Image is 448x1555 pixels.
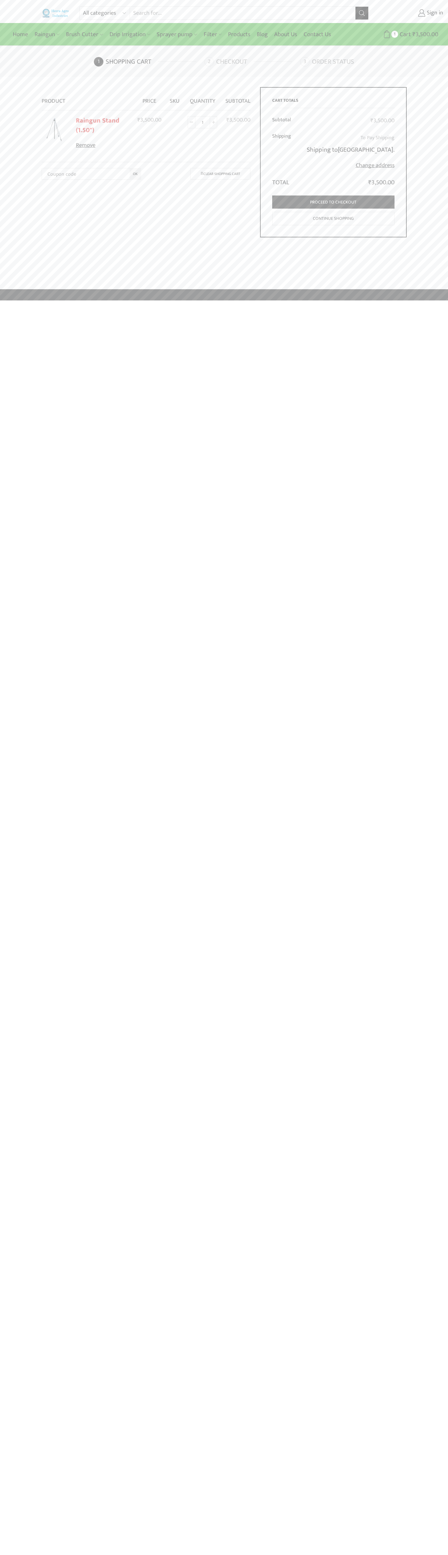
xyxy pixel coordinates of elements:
th: Price [133,87,166,110]
a: Products [225,27,254,42]
bdi: 3,500.00 [368,177,395,188]
a: Home [10,27,31,42]
strong: [GEOGRAPHIC_DATA] [338,144,393,155]
input: Search for... [130,7,355,20]
h2: Cart totals [272,98,395,108]
a: Change address [356,161,395,170]
th: Quantity [183,87,221,110]
a: About Us [271,27,300,42]
bdi: 3,500.00 [226,115,250,125]
span: ₹ [412,29,416,39]
a: Remove [76,141,129,150]
th: Subtotal [272,113,296,129]
a: Contact Us [300,27,334,42]
input: Coupon code [42,168,141,180]
input: Product quantity [195,116,210,128]
a: 1 Cart ₹3,500.00 [375,28,438,40]
a: Sign in [378,7,443,19]
a: Continue shopping [272,212,395,226]
img: Rain Gun Stand 1.5 [42,117,67,143]
a: Checkout [204,57,298,67]
a: Drip Irrigation [106,27,153,42]
span: ₹ [371,116,373,125]
span: 1 [391,31,398,37]
th: Total [272,174,296,187]
a: Clear shopping cart [190,168,250,179]
input: OK [130,168,141,180]
a: Blog [254,27,271,42]
span: Sign in [425,9,443,17]
bdi: 3,500.00 [412,29,438,39]
a: Raingun Stand (1.50") [76,115,119,135]
a: Proceed to checkout [272,195,395,209]
label: To Pay Shipping [361,133,395,142]
button: Search button [355,7,368,20]
a: Filter [200,27,225,42]
span: Cart [398,30,411,39]
a: Brush Cutter [63,27,106,42]
bdi: 3,500.00 [371,116,395,125]
th: Shipping [272,129,296,174]
span: ₹ [368,177,371,188]
span: ₹ [226,115,229,125]
bdi: 3,500.00 [137,115,161,125]
th: Product [42,87,134,110]
th: SKU [166,87,184,110]
p: Shipping to . [300,145,395,155]
span: ₹ [137,115,140,125]
th: Subtotal [221,87,250,110]
a: Sprayer pump [153,27,200,42]
a: Raingun [31,27,63,42]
